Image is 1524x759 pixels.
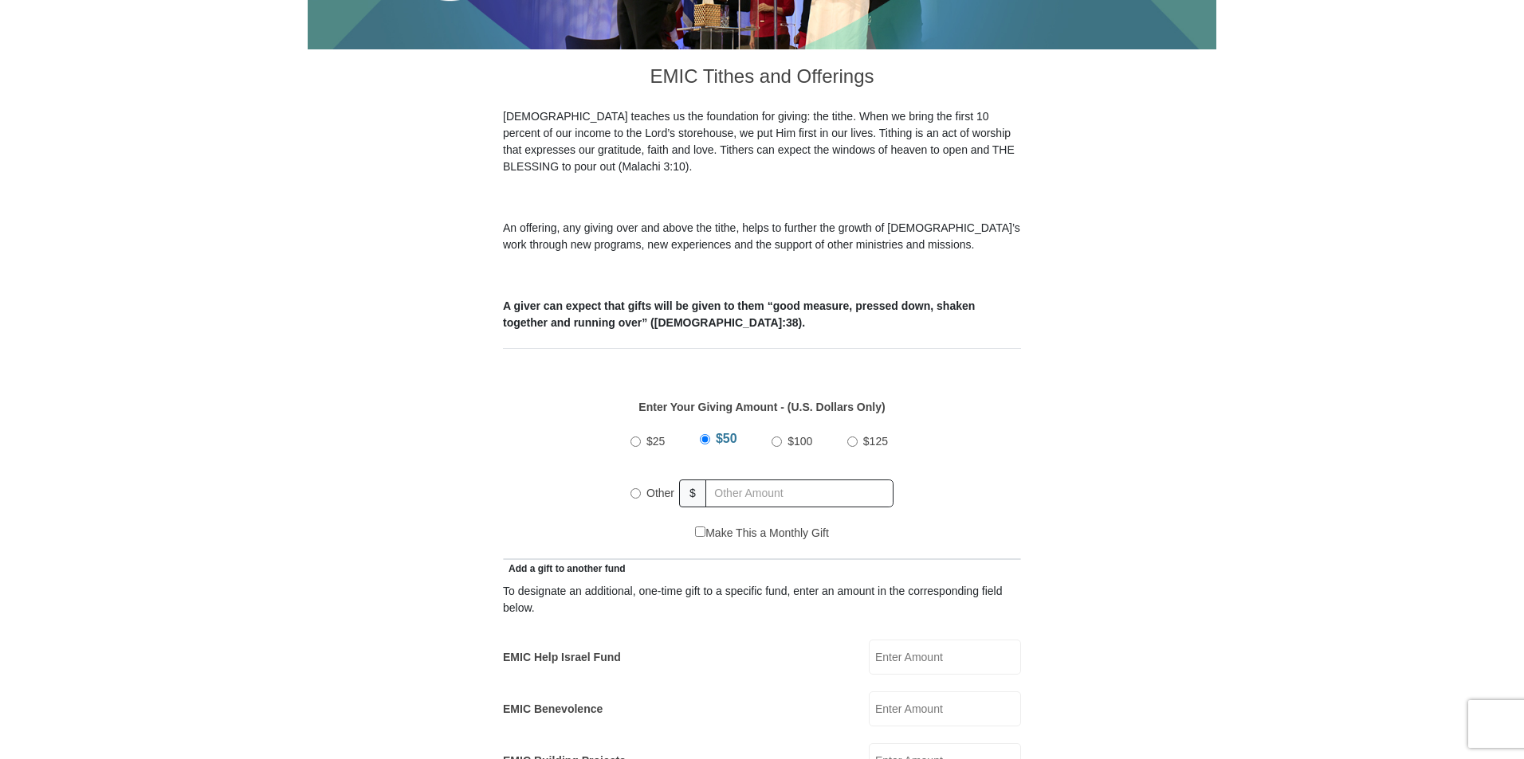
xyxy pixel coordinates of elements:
[503,220,1021,253] p: An offering, any giving over and above the tithe, helps to further the growth of [DEMOGRAPHIC_DAT...
[503,108,1021,175] p: [DEMOGRAPHIC_DATA] teaches us the foundation for giving: the tithe. When we bring the first 10 pe...
[503,299,975,329] b: A giver can expect that gifts will be given to them “good measure, pressed down, shaken together ...
[638,401,885,413] strong: Enter Your Giving Amount - (U.S. Dollars Only)
[646,487,674,499] span: Other
[869,691,1021,726] input: Enter Amount
[503,563,626,574] span: Add a gift to another fund
[503,701,603,718] label: EMIC Benevolence
[716,432,737,445] span: $50
[679,479,706,507] span: $
[695,525,829,542] label: Make This a Monthly Gift
[869,640,1021,675] input: Enter Amount
[503,649,621,666] label: EMIC Help Israel Fund
[646,435,665,448] span: $25
[503,49,1021,108] h3: EMIC Tithes and Offerings
[788,435,812,448] span: $100
[695,526,705,537] input: Make This a Monthly Gift
[705,479,894,507] input: Other Amount
[863,435,888,448] span: $125
[503,583,1021,616] div: To designate an additional, one-time gift to a specific fund, enter an amount in the correspondin...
